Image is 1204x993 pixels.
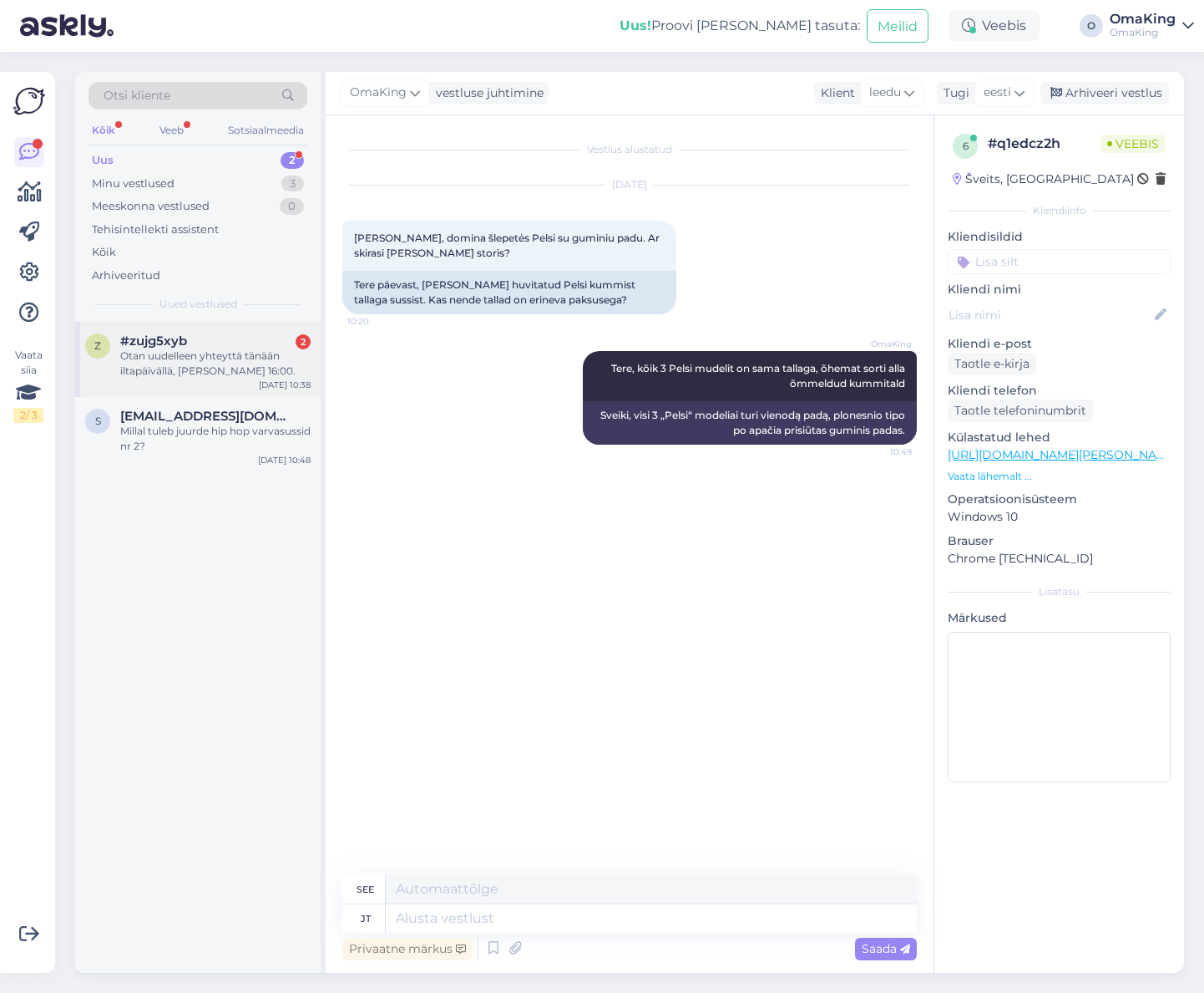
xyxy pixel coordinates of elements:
font: 0 [288,199,296,212]
font: Tugi [943,85,969,100]
font: OmaKing [871,339,912,349]
font: eesti [984,84,1011,99]
font: Märkused [948,610,1007,625]
font: Sveiki, visi 3 „Pelsi“ modeliai turi vienodą padą, plonesnio tipo po apačia prisiūtas guminis padas. [600,409,908,436]
input: Lisa silt [948,249,1171,274]
font: Arhiveeri vestlus [1065,85,1162,100]
input: Lisa nimi [949,306,1151,324]
font: Kliendiinfo [1033,204,1086,216]
font: Kõik [92,124,115,136]
font: Privaatne märkus [349,941,453,956]
font: Veeb [159,124,184,136]
font: q1edcz2h [997,135,1060,151]
font: 2 [20,409,26,421]
font: [DATE] 10:48 [258,455,311,466]
font: Vaata lähemalt ... [948,470,1032,482]
font: Klient [821,85,855,100]
font: [PERSON_NAME], domina šlepetės Pelsi su guminiu padu. Ar skirasi [PERSON_NAME] storis? [354,232,662,259]
font: Arhiveeritud [92,268,160,282]
font: 10:49 [890,446,912,457]
font: [EMAIL_ADDRESS][DOMAIN_NAME] [120,408,350,424]
a: OmaKingOmaKing [1110,13,1194,39]
img: Askly logo [13,85,45,117]
font: [DATE] [612,178,647,191]
font: # [988,135,997,151]
font: Meeskonna vestlused [92,199,210,212]
a: [URL][DOMAIN_NAME][PERSON_NAME] [948,447,1178,462]
font: Kliendisildid [948,229,1023,244]
font: Otan uudelleen yhteyttä tänään iltapäivällä, [PERSON_NAME] 16:00. [120,349,296,377]
font: Kõik [92,245,116,258]
font: Operatsioonisüsteem [948,491,1077,507]
font: Proovi [PERSON_NAME] tasuta: [651,18,860,33]
font: OmaKing [350,84,407,99]
font: Taotle telefoninumbrit [954,403,1086,418]
font: leedu [869,84,901,99]
font: Kliendi e-post [948,336,1032,351]
font: Saada [862,941,897,956]
font: vestluse juhtimine [436,85,544,100]
font: OmaKing [1110,11,1176,27]
font: OmaKing [1110,26,1158,38]
font: Meilid [878,18,918,34]
font: Uus! [620,18,651,33]
font: / 3 [26,409,38,421]
font: #zujg5xyb [120,333,187,349]
font: O [1087,19,1095,32]
font: 2 [301,336,306,348]
font: [DATE] 10:38 [259,379,311,390]
font: Uued vestlused [159,298,237,310]
span: #zujg5xyb [120,334,187,349]
font: Taotle e-kirja [954,356,1029,371]
font: Chrome [TECHNICAL_ID] [948,551,1093,566]
font: Brauser [948,533,994,548]
span: sillesulla@look.com [120,409,294,424]
font: Uus [92,153,114,166]
font: Lisatasu [1039,585,1080,598]
font: Tehisintellekti assistent [92,222,219,236]
font: Vaata siia [15,349,43,376]
font: 10:20 [347,316,369,327]
font: Vestlus alustatud [587,143,672,155]
font: Kliendi telefon [948,383,1037,398]
font: jt [361,913,371,924]
font: s [95,415,101,427]
font: Minu vestlused [92,176,175,190]
font: 6 [963,140,969,152]
font: z [94,339,101,352]
font: Kliendi nimi [948,282,1021,297]
font: Külastatud lehed [948,430,1050,445]
font: Windows 10 [948,509,1018,524]
font: Tere päevast, [PERSON_NAME] huvitatud Pelsi kummist tallaga sussist. Kas nende tallad on erineva ... [354,278,638,306]
font: Veebis [1115,136,1159,151]
font: Veebis [982,18,1026,33]
button: Meilid [867,9,928,42]
font: Otsi kliente [104,88,170,103]
font: see [357,884,374,895]
font: Tere, kõik 3 Pelsi mudelit on sama tallaga, õhemat sorti alla õmmeldud kummitald [611,362,908,390]
font: 2 [289,153,296,166]
font: Sotsiaalmeedia [228,124,304,136]
font: 3 [290,176,296,190]
font: Millal tuleb juurde hip hop varvasussid nr 2? [120,425,311,452]
font: Šveits, [GEOGRAPHIC_DATA] [965,171,1134,186]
